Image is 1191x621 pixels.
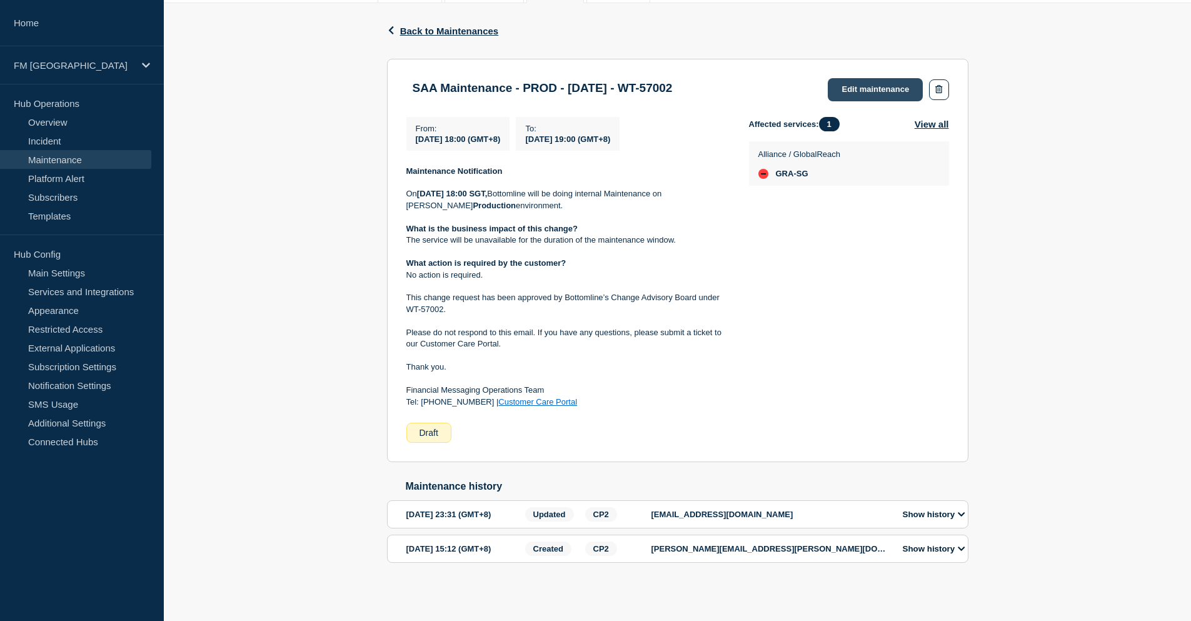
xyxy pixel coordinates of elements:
[406,385,729,396] p: Financial Messaging Operations Team
[498,397,577,406] a: Customer Care Portal
[413,81,673,95] h3: SAA Maintenance - PROD - [DATE] - WT-57002
[387,26,499,36] button: Back to Maintenances
[416,124,501,133] p: From :
[14,60,134,71] p: FM [GEOGRAPHIC_DATA]
[776,169,808,179] span: GRA-SG
[406,481,968,492] h2: Maintenance history
[525,542,571,556] span: Created
[406,292,729,315] p: This change request has been approved by Bottomline’s Change Advisory Board under WT-57002.
[525,124,610,133] p: To :
[406,396,729,408] p: Tel: [PHONE_NUMBER] |
[406,361,729,373] p: Thank you.
[406,327,729,350] p: Please do not respond to this email. If you have any questions, please submit a ticket to our Cus...
[400,26,499,36] span: Back to Maintenances
[585,507,617,522] span: CP2
[828,78,923,101] a: Edit maintenance
[473,201,516,210] strong: Production
[417,189,487,198] strong: [DATE] 18:00 SGT,
[406,224,578,233] strong: What is the business impact of this change?
[406,258,566,268] strong: What action is required by the customer?
[525,507,574,522] span: Updated
[406,542,521,556] div: [DATE] 15:12 (GMT+8)
[758,169,768,179] div: down
[585,542,617,556] span: CP2
[819,117,840,131] span: 1
[406,188,729,211] p: On Bottomline will be doing internal Maintenance on [PERSON_NAME] environment.
[406,270,729,281] p: No action is required.
[416,134,501,144] span: [DATE] 18:00 (GMT+8)
[651,544,889,553] p: [PERSON_NAME][EMAIL_ADDRESS][PERSON_NAME][DOMAIN_NAME]
[749,117,846,131] span: Affected services:
[406,166,503,176] strong: Maintenance Notification
[651,510,889,519] p: [EMAIL_ADDRESS][DOMAIN_NAME]
[406,235,729,246] p: The service will be unavailable for the duration of the maintenance window.
[525,134,610,144] span: [DATE] 19:00 (GMT+8)
[899,509,969,520] button: Show history
[406,507,521,522] div: [DATE] 23:31 (GMT+8)
[758,149,841,159] p: Alliance / GlobalReach
[406,423,451,443] div: Draft
[915,117,949,131] button: View all
[899,543,969,554] button: Show history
